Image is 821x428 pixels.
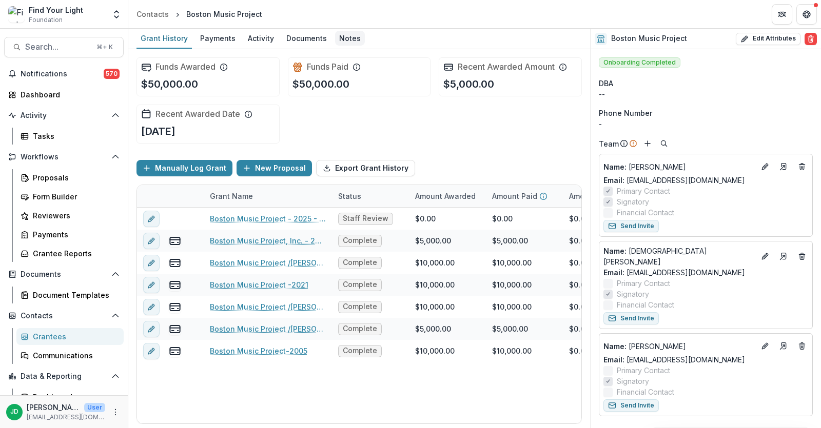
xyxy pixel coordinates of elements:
[796,250,808,262] button: Deletes
[237,160,312,176] button: New Proposal
[307,62,348,72] h2: Funds Paid
[775,338,792,354] a: Go to contact
[210,345,307,356] a: Boston Music Project-2005
[155,62,216,72] h2: Funds Awarded
[343,324,377,333] span: Complete
[603,341,755,352] p: [PERSON_NAME]
[409,185,486,207] div: Amount Awarded
[316,160,415,176] button: Export Grant History
[132,7,266,22] nav: breadcrumb
[599,57,680,68] span: Onboarding Completed
[27,413,105,422] p: [EMAIL_ADDRESS][DOMAIN_NAME]
[21,89,115,100] div: Dashboard
[563,185,640,207] div: Amount Payable
[617,386,674,397] span: Financial Contact
[617,365,670,376] span: Primary Contact
[569,213,590,224] div: $0.00
[335,29,365,49] a: Notes
[415,257,455,268] div: $10,000.00
[569,257,590,268] div: $0.00
[143,343,160,359] button: edit
[141,76,198,92] p: $50,000.00
[204,191,259,201] div: Grant Name
[244,29,278,49] a: Activity
[143,277,160,293] button: edit
[805,33,817,45] button: Delete
[617,289,649,299] span: Signatory
[33,191,115,202] div: Form Builder
[492,235,528,246] div: $5,000.00
[33,350,115,361] div: Communications
[415,323,451,334] div: $5,000.00
[210,301,326,312] a: Boston Music Project /[PERSON_NAME] Orchestra Program, LTD -2023
[282,29,331,49] a: Documents
[599,89,813,99] div: --
[335,31,365,46] div: Notes
[16,207,124,224] a: Reviewers
[169,279,181,291] button: view-payments
[4,149,124,165] button: Open Workflows
[603,246,755,267] a: Name: [DEMOGRAPHIC_DATA][PERSON_NAME]
[332,185,409,207] div: Status
[210,257,326,268] a: Boston Music Project /[PERSON_NAME] Orchestra Program, LTD -2024
[569,301,590,312] div: $0.00
[4,37,124,57] button: Search...
[141,124,175,139] p: [DATE]
[415,213,436,224] div: $0.00
[617,376,649,386] span: Signatory
[603,175,745,186] a: Email: [EMAIL_ADDRESS][DOMAIN_NAME]
[169,235,181,247] button: view-payments
[109,406,122,418] button: More
[343,347,377,355] span: Complete
[143,321,160,337] button: edit
[16,347,124,364] a: Communications
[617,186,670,196] span: Primary Contact
[492,213,513,224] div: $0.00
[332,191,367,201] div: Status
[569,345,590,356] div: $0.00
[603,399,659,412] button: Send Invite
[186,9,262,19] div: Boston Music Project
[155,109,240,119] h2: Recent Awarded Date
[204,185,332,207] div: Grant Name
[569,279,590,290] div: $0.00
[611,34,687,43] h2: Boston Music Project
[21,70,104,78] span: Notifications
[603,354,745,365] a: Email: [EMAIL_ADDRESS][DOMAIN_NAME]
[21,111,107,120] span: Activity
[569,191,628,201] p: Amount Payable
[210,213,326,224] a: Boston Music Project - 2025 - Find Your Light Foundation 25/26 RFP Grant Application
[143,233,160,249] button: edit
[603,161,755,172] p: [PERSON_NAME]
[4,368,124,384] button: Open Data & Reporting
[16,188,124,205] a: Form Builder
[492,257,532,268] div: $10,000.00
[796,160,808,173] button: Deletes
[796,4,817,25] button: Get Help
[603,220,659,232] button: Send Invite
[603,246,755,267] p: [DEMOGRAPHIC_DATA][PERSON_NAME]
[33,210,115,221] div: Reviewers
[603,355,624,364] span: Email:
[25,42,90,52] span: Search...
[443,76,494,92] p: $5,000.00
[16,169,124,186] a: Proposals
[599,118,813,129] div: -
[796,340,808,352] button: Deletes
[617,207,674,218] span: Financial Contact
[33,290,115,300] div: Document Templates
[84,403,105,412] p: User
[775,248,792,264] a: Go to contact
[415,301,455,312] div: $10,000.00
[21,372,107,381] span: Data & Reporting
[10,409,18,415] div: Jeffrey Dollinger
[136,29,192,49] a: Grant History
[169,345,181,357] button: view-payments
[33,331,115,342] div: Grantees
[21,312,107,320] span: Contacts
[169,257,181,269] button: view-payments
[603,268,624,277] span: Email:
[16,245,124,262] a: Grantee Reports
